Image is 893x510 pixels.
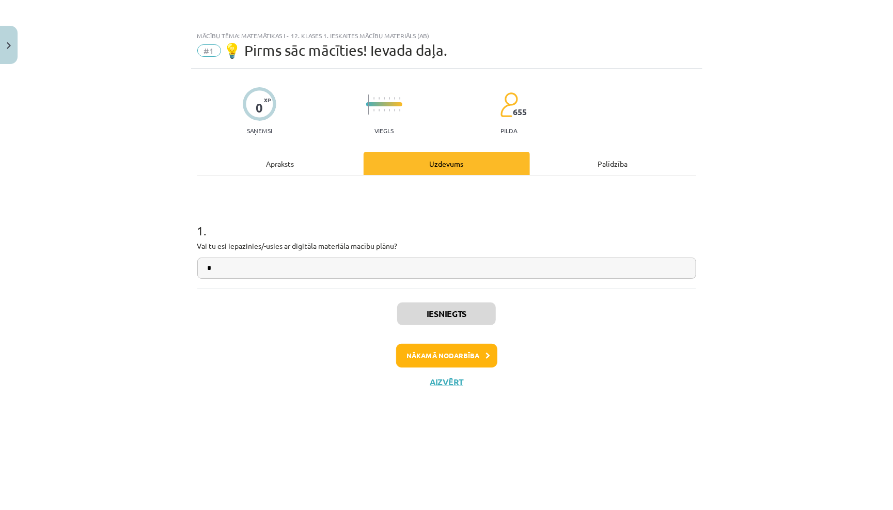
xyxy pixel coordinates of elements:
img: icon-short-line-57e1e144782c952c97e751825c79c345078a6d821885a25fce030b3d8c18986b.svg [373,97,374,100]
img: students-c634bb4e5e11cddfef0936a35e636f08e4e9abd3cc4e673bd6f9a4125e45ecb1.svg [500,92,518,118]
img: icon-long-line-d9ea69661e0d244f92f715978eff75569469978d946b2353a9bb055b3ed8787d.svg [368,94,369,115]
div: Apraksts [197,152,364,175]
div: Palīdzība [530,152,696,175]
div: Uzdevums [364,152,530,175]
span: 💡 Pirms sāc mācīties! Ievada daļa. [224,42,448,59]
img: icon-short-line-57e1e144782c952c97e751825c79c345078a6d821885a25fce030b3d8c18986b.svg [399,97,400,100]
img: icon-short-line-57e1e144782c952c97e751825c79c345078a6d821885a25fce030b3d8c18986b.svg [384,109,385,111]
img: icon-short-line-57e1e144782c952c97e751825c79c345078a6d821885a25fce030b3d8c18986b.svg [389,97,390,100]
img: icon-short-line-57e1e144782c952c97e751825c79c345078a6d821885a25fce030b3d8c18986b.svg [384,97,385,100]
button: Iesniegts [397,302,496,325]
img: icon-close-lesson-0947bae3869378f0d4975bcd49f059093ad1ed9edebbc8119c70593378902aed.svg [7,42,11,49]
img: icon-short-line-57e1e144782c952c97e751825c79c345078a6d821885a25fce030b3d8c18986b.svg [399,109,400,111]
p: pilda [500,127,517,134]
span: #1 [197,44,221,57]
button: Nākamā nodarbība [396,344,497,368]
p: Vai tu esi iepazinies/-usies ar digitāla materiāla macību plānu? [197,241,696,251]
p: Saņemsi [243,127,276,134]
img: icon-short-line-57e1e144782c952c97e751825c79c345078a6d821885a25fce030b3d8c18986b.svg [394,109,395,111]
p: Viegls [374,127,394,134]
img: icon-short-line-57e1e144782c952c97e751825c79c345078a6d821885a25fce030b3d8c18986b.svg [373,109,374,111]
div: 0 [256,101,263,115]
img: icon-short-line-57e1e144782c952c97e751825c79c345078a6d821885a25fce030b3d8c18986b.svg [379,97,380,100]
span: 655 [513,107,527,117]
img: icon-short-line-57e1e144782c952c97e751825c79c345078a6d821885a25fce030b3d8c18986b.svg [379,109,380,111]
button: Aizvērt [427,377,466,387]
img: icon-short-line-57e1e144782c952c97e751825c79c345078a6d821885a25fce030b3d8c18986b.svg [394,97,395,100]
img: icon-short-line-57e1e144782c952c97e751825c79c345078a6d821885a25fce030b3d8c18986b.svg [389,109,390,111]
h1: 1 . [197,205,696,237]
div: Mācību tēma: Matemātikas i - 12. klases 1. ieskaites mācību materiāls (ab) [197,32,696,39]
span: XP [264,97,271,103]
